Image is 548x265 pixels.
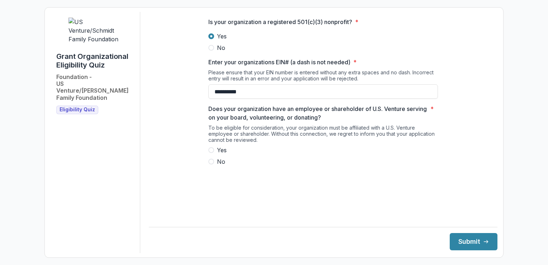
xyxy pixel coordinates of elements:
[217,32,227,41] span: Yes
[208,69,438,84] div: Please ensure that your EIN number is entered without any extra spaces and no dash. Incorrect ent...
[56,74,134,101] h2: Foundation - US Venture/[PERSON_NAME] Family Foundation
[208,125,438,146] div: To be eligible for consideration, your organization must be affiliated with a U.S. Venture employ...
[208,18,352,26] p: Is your organization a registered 501(c)(3) nonprofit?
[208,104,427,122] p: Does your organization have an employee or shareholder of U.S. Venture serving on your board, vol...
[208,58,350,66] p: Enter your organizations EIN# (a dash is not needed)
[68,18,122,43] img: US Venture/Schmidt Family Foundation
[56,52,134,69] h1: Grant Organizational Eligibility Quiz
[217,157,225,166] span: No
[217,146,227,154] span: Yes
[217,43,225,52] span: No
[60,107,95,113] span: Eligibility Quiz
[450,233,497,250] button: Submit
